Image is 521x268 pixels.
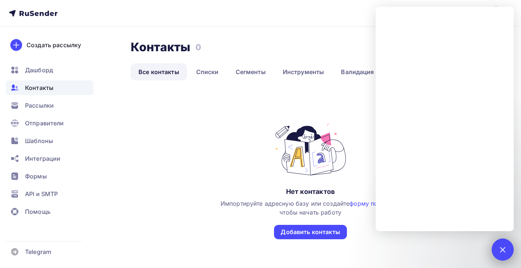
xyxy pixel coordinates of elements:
[275,63,332,80] a: Инструменты
[189,63,226,80] a: Списки
[196,42,201,52] h3: 0
[286,187,335,196] div: Нет контактов
[25,66,53,74] span: Дашборд
[25,101,54,110] span: Рассылки
[6,63,94,77] a: Дашборд
[333,63,398,80] a: Валидация базы
[25,172,47,181] span: Формы
[131,63,187,80] a: Все контакты
[6,133,94,148] a: Шаблоны
[25,207,50,216] span: Помощь
[394,6,512,21] a: [EMAIL_ADDRESS][DOMAIN_NAME]
[6,169,94,184] a: Формы
[6,80,94,95] a: Контакты
[25,189,58,198] span: API и SMTP
[25,119,64,128] span: Отправители
[25,247,51,256] span: Telegram
[221,200,401,216] span: Импортируйте адресную базу или создайте , чтобы начать работу
[131,40,190,55] h2: Контакты
[25,154,60,163] span: Интеграции
[6,98,94,113] a: Рассылки
[27,41,81,49] div: Создать рассылку
[25,136,53,145] span: Шаблоны
[228,63,274,80] a: Сегменты
[25,83,53,92] span: Контакты
[281,228,340,236] div: Добавить контакты
[349,200,398,207] a: форму подписки
[6,116,94,130] a: Отправители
